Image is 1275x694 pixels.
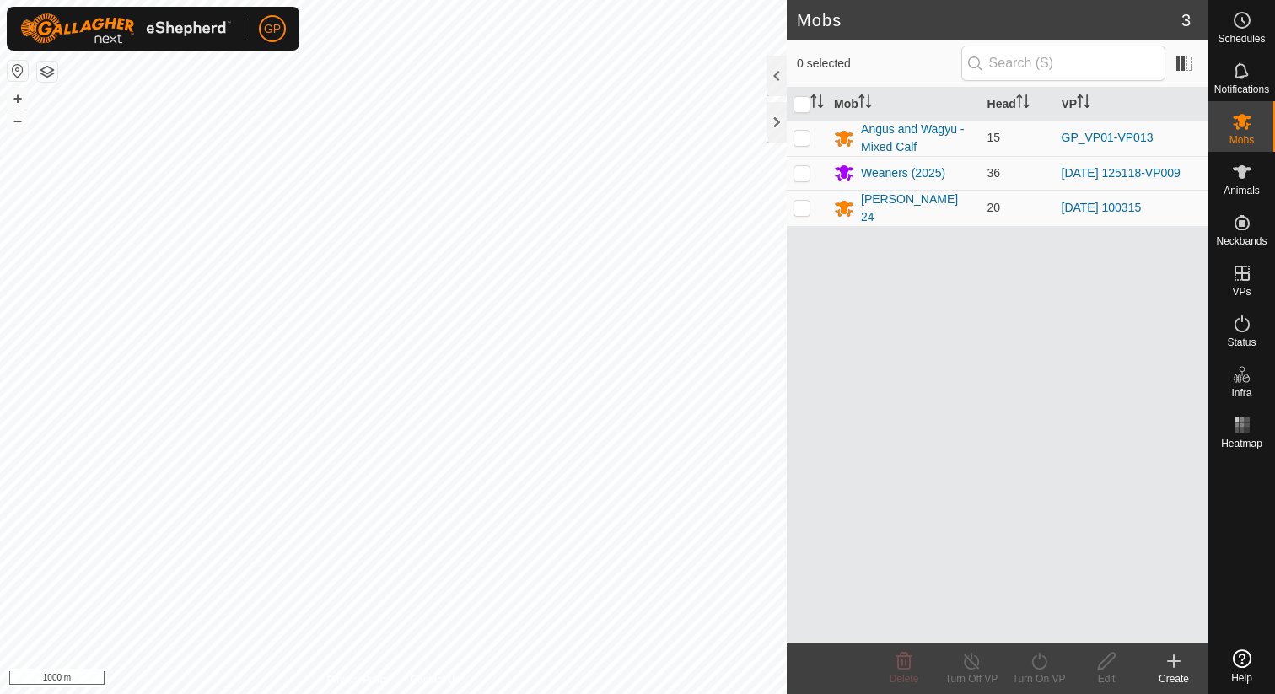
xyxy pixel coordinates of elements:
span: Neckbands [1216,236,1267,246]
div: Weaners (2025) [861,164,945,182]
div: [PERSON_NAME] 24 [861,191,973,226]
th: Head [981,88,1055,121]
div: Turn On VP [1005,671,1073,686]
span: Help [1231,673,1252,683]
button: + [8,89,28,109]
a: Privacy Policy [326,672,390,687]
div: Angus and Wagyu - Mixed Calf [861,121,973,156]
span: 20 [987,201,1001,214]
div: Turn Off VP [938,671,1005,686]
p-sorticon: Activate to sort [1077,97,1090,110]
a: GP_VP01-VP013 [1062,131,1154,144]
th: VP [1055,88,1208,121]
a: [DATE] 125118-VP009 [1062,166,1181,180]
span: Infra [1231,388,1251,398]
th: Mob [827,88,980,121]
span: 36 [987,166,1001,180]
span: Animals [1224,186,1260,196]
a: Contact Us [410,672,460,687]
span: Mobs [1229,135,1254,145]
span: Notifications [1214,84,1269,94]
button: – [8,110,28,131]
h2: Mobs [797,10,1181,30]
button: Reset Map [8,61,28,81]
span: Schedules [1218,34,1265,44]
input: Search (S) [961,46,1165,81]
button: Map Layers [37,62,57,82]
p-sorticon: Activate to sort [1016,97,1030,110]
a: [DATE] 100315 [1062,201,1142,214]
span: 3 [1181,8,1191,33]
span: VPs [1232,287,1251,297]
div: Create [1140,671,1208,686]
a: Help [1208,643,1275,690]
img: Gallagher Logo [20,13,231,44]
div: Edit [1073,671,1140,686]
span: GP [264,20,281,38]
p-sorticon: Activate to sort [858,97,872,110]
p-sorticon: Activate to sort [810,97,824,110]
span: Heatmap [1221,438,1262,449]
span: 0 selected [797,55,961,73]
span: Status [1227,337,1256,347]
span: Delete [890,673,919,685]
span: 15 [987,131,1001,144]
